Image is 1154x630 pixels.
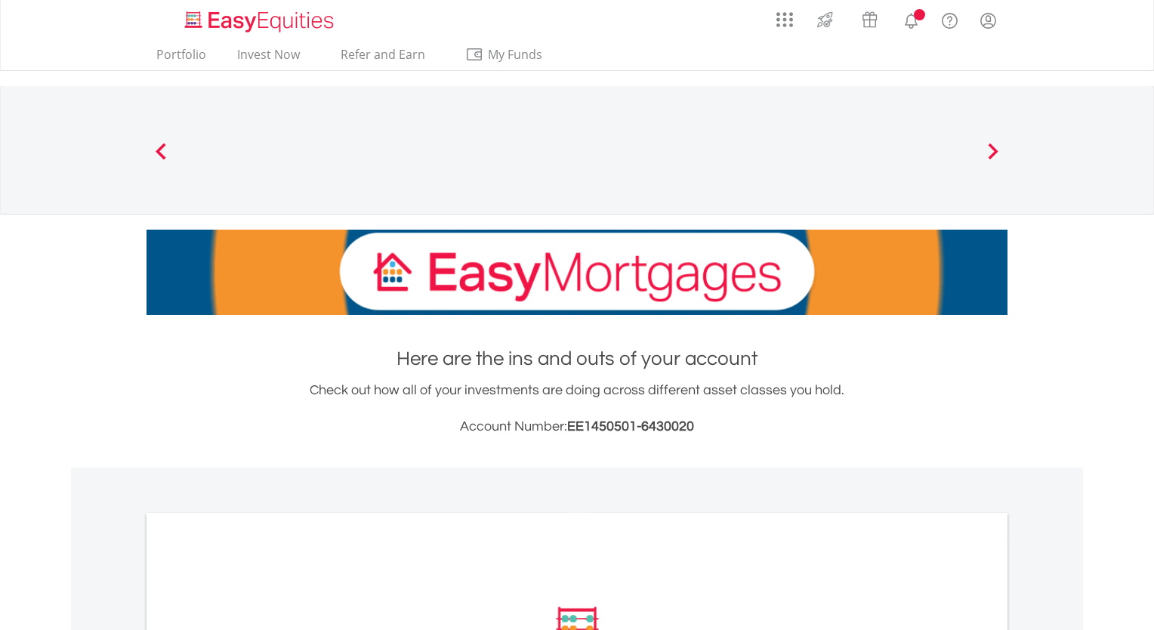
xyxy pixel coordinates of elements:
a: Vouchers [847,4,892,32]
span: My Funds [465,45,564,64]
h3: Account Number: [147,416,1007,437]
h1: Here are the ins and outs of your account [147,345,1007,372]
a: FAQ's and Support [930,4,969,34]
img: EasyMortage Promotion Banner [147,230,1007,315]
img: EasyEquities_Logo.png [182,9,340,34]
a: My Profile [969,4,1007,37]
a: Refer and Earn [325,47,440,70]
a: Home page [179,4,340,34]
div: Check out how all of your investments are doing across different asset classes you hold. [147,380,1007,437]
img: thrive-v2.svg [813,8,838,32]
a: AppsGrid [767,4,803,28]
img: vouchers-v2.svg [857,8,882,32]
a: Invest Now [231,47,306,70]
a: Portfolio [150,47,212,70]
img: grid-menu-icon.svg [776,11,793,28]
a: Notifications [892,4,930,34]
span: Refer and Earn [341,46,425,63]
span: EE1450501-6430020 [567,419,694,434]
